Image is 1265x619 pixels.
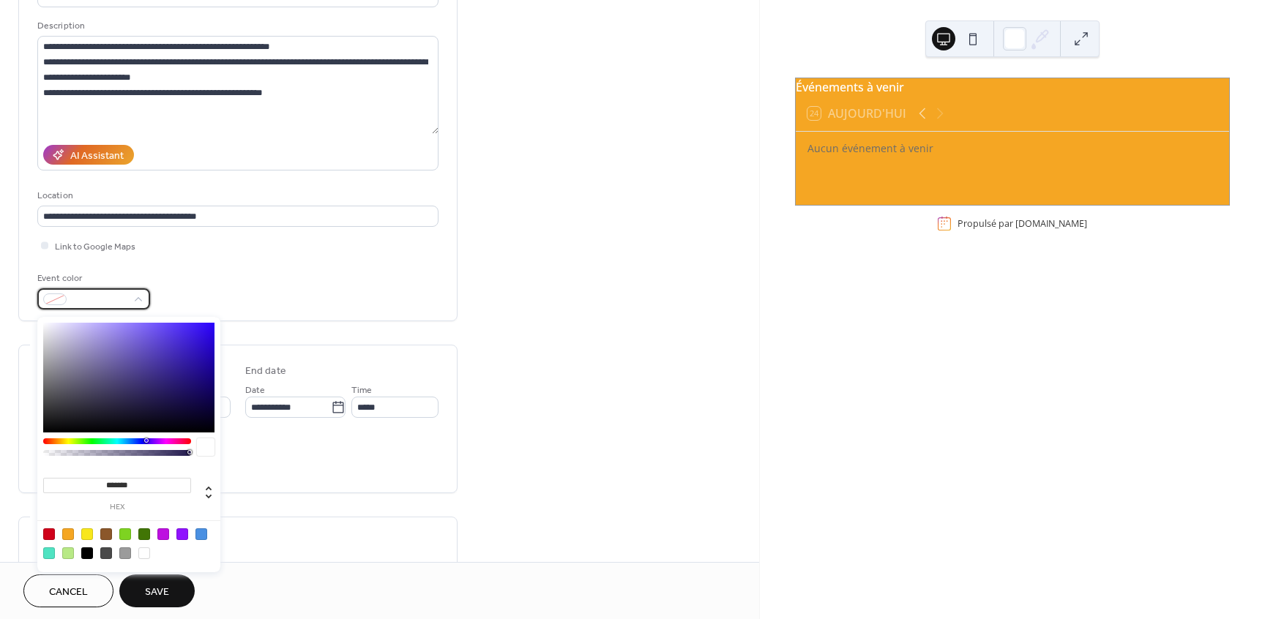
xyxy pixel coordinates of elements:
[43,503,191,511] label: hex
[37,271,147,286] div: Event color
[81,547,93,559] div: #000000
[62,528,74,540] div: #F5A623
[37,18,436,34] div: Description
[157,528,169,540] div: #BD10E0
[245,383,265,398] span: Date
[138,528,150,540] div: #417505
[195,528,207,540] div: #4A90E2
[145,585,169,600] span: Save
[138,547,150,559] div: #FFFFFF
[958,217,1087,230] div: Propulsé par
[807,140,1217,156] div: Aucun événement à venir
[23,574,113,607] button: Cancel
[245,364,286,379] div: End date
[100,547,112,559] div: #4A4A4A
[796,78,1229,96] div: Événements à venir
[37,188,436,203] div: Location
[119,547,131,559] div: #9B9B9B
[100,528,112,540] div: #8B572A
[49,585,88,600] span: Cancel
[62,547,74,559] div: #B8E986
[55,239,135,255] span: Link to Google Maps
[119,528,131,540] div: #7ED321
[1015,217,1087,230] a: [DOMAIN_NAME]
[43,145,134,165] button: AI Assistant
[119,574,195,607] button: Save
[43,528,55,540] div: #D0021B
[176,528,188,540] div: #9013FE
[70,149,124,164] div: AI Assistant
[81,528,93,540] div: #F8E71C
[43,547,55,559] div: #50E3C2
[351,383,372,398] span: Time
